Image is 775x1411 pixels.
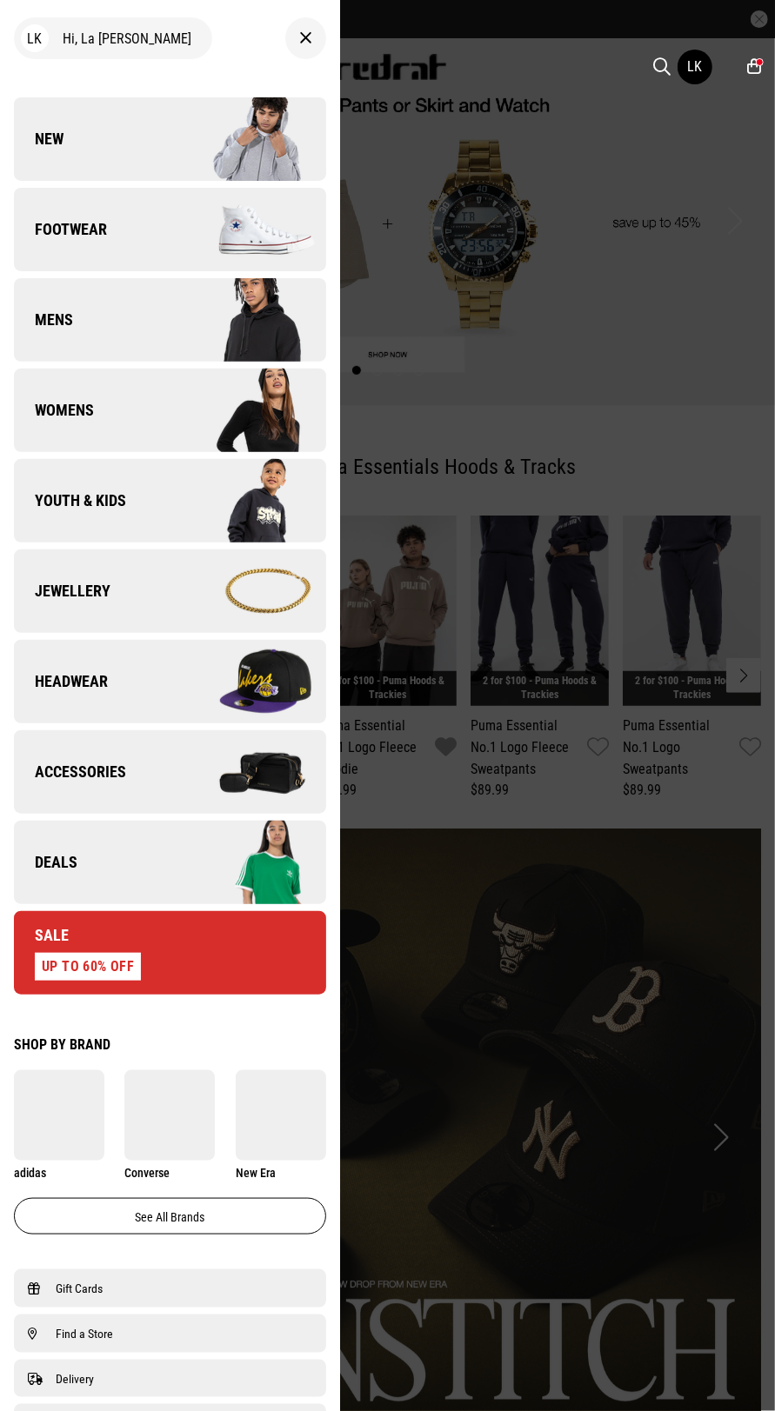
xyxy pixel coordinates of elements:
span: Delivery [56,1368,94,1389]
img: Company [170,96,325,183]
a: Womens Company [14,369,326,452]
a: Delivery [28,1368,312,1389]
span: Jewellery [14,581,110,602]
a: Jewellery Company [14,549,326,633]
a: New Era New Era [236,1070,326,1181]
span: Find a Store [56,1323,113,1344]
span: adidas [14,1166,46,1180]
a: Youth & Kids Company [14,459,326,542]
a: Mens Company [14,278,326,362]
span: Footwear [14,219,107,240]
span: Mens [14,309,73,330]
img: Company [170,548,325,635]
a: adidas adidas [14,1070,104,1181]
a: Deals Company [14,821,326,904]
span: Youth & Kids [14,490,126,511]
img: Company [170,819,325,906]
span: Gift Cards [56,1278,103,1299]
div: Hi, La [PERSON_NAME] [14,17,212,59]
img: Company [170,457,325,544]
img: Company [170,186,325,273]
a: Accessories Company [14,730,326,814]
span: New [14,129,63,150]
span: Sale [14,925,69,946]
img: Redrat logo [332,54,447,80]
span: Deals [14,852,77,873]
a: Headwear Company [14,640,326,723]
a: See all brands [14,1198,326,1235]
span: New Era [236,1166,276,1180]
img: New Era [236,1090,326,1141]
a: Footwear Company [14,188,326,271]
div: Shop by Brand [14,1036,326,1053]
img: Company [170,729,325,815]
a: Sale UP TO 60% OFF [14,911,326,995]
a: Converse Converse [124,1070,215,1181]
span: Accessories [14,762,126,782]
div: UP TO 60% OFF [35,953,141,981]
img: Converse [124,1090,215,1141]
span: Converse [124,1166,170,1180]
a: Gift Cards [28,1278,312,1299]
a: New Company [14,97,326,181]
a: Find a Store [28,1323,312,1344]
img: Company [170,367,325,454]
img: Company [170,638,325,725]
div: LK [688,58,703,75]
div: LK [21,24,49,52]
img: adidas [14,1090,104,1141]
img: Company [170,276,325,363]
span: Headwear [14,671,108,692]
span: Womens [14,400,94,421]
